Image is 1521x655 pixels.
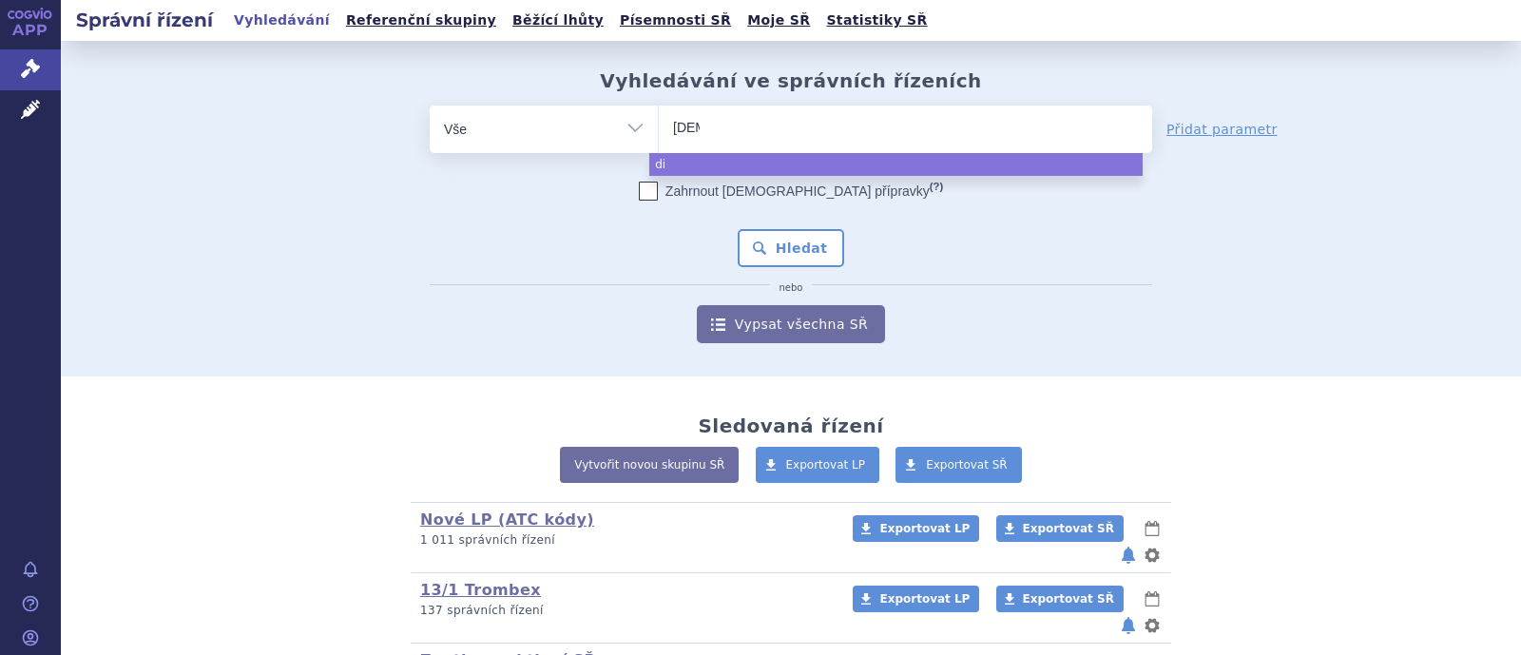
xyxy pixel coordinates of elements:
a: Exportovat SŘ [996,515,1124,542]
a: Exportovat SŘ [895,447,1022,483]
a: Referenční skupiny [340,8,502,33]
p: 1 011 správních řízení [420,532,828,549]
button: lhůty [1143,517,1162,540]
span: Exportovat LP [879,522,970,535]
i: nebo [770,282,813,294]
button: nastavení [1143,614,1162,637]
a: Vypsat všechna SŘ [697,305,885,343]
button: lhůty [1143,588,1162,610]
a: Statistiky SŘ [820,8,933,33]
button: nastavení [1143,544,1162,567]
button: Hledat [738,229,845,267]
a: Exportovat LP [853,515,979,542]
a: 13/1 Trombex [420,581,541,599]
a: Moje SŘ [741,8,816,33]
button: notifikace [1119,544,1138,567]
span: Exportovat LP [879,592,970,606]
a: Písemnosti SŘ [614,8,737,33]
a: Přidat parametr [1166,120,1278,139]
span: Exportovat SŘ [1023,522,1114,535]
p: 137 správních řízení [420,603,828,619]
h2: Vyhledávání ve správních řízeních [600,69,982,92]
a: Běžící lhůty [507,8,609,33]
a: Nové LP (ATC kódy) [420,511,594,529]
a: Exportovat LP [853,586,979,612]
li: di [649,153,1143,176]
h2: Správní řízení [61,7,228,33]
a: Vyhledávání [228,8,336,33]
button: notifikace [1119,614,1138,637]
span: Exportovat SŘ [1023,592,1114,606]
label: Zahrnout [DEMOGRAPHIC_DATA] přípravky [639,182,943,201]
a: Exportovat SŘ [996,586,1124,612]
a: Vytvořit novou skupinu SŘ [560,447,739,483]
span: Exportovat LP [786,458,866,472]
h2: Sledovaná řízení [698,414,883,437]
a: Exportovat LP [756,447,880,483]
abbr: (?) [930,181,943,193]
span: Exportovat SŘ [926,458,1008,472]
